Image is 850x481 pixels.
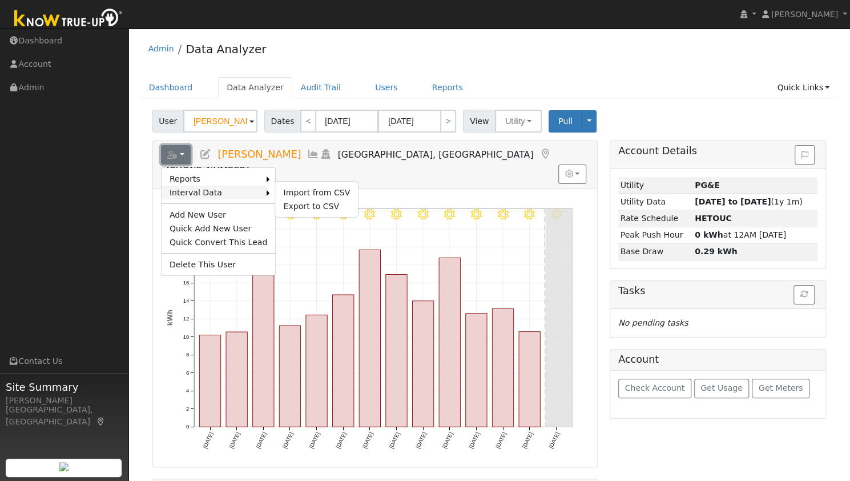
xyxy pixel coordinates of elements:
a: Quick Links [768,77,838,98]
strong: F [695,214,732,223]
a: Import from CSV [275,186,358,199]
span: Site Summary [6,379,122,395]
a: Interval Data [162,186,267,199]
button: Utility [495,110,542,133]
text: 0 [186,423,189,430]
a: Multi-Series Graph [307,149,320,160]
rect: onclick="" [359,250,380,427]
text: [DATE] [414,431,428,450]
a: Users [366,77,406,98]
a: Audit Trail [292,77,349,98]
text: [DATE] [468,431,481,450]
a: Quick Add New User [162,222,276,235]
i: 8/22 - Clear [391,209,402,220]
button: Refresh [793,285,815,304]
a: Reports [424,77,472,98]
td: Peak Push Hour [618,227,692,243]
text: 8 [186,351,189,358]
a: Map [96,417,106,426]
span: Get Meters [759,383,803,392]
text: [DATE] [388,431,401,450]
text: [DATE] [521,431,534,450]
strong: 0.29 kWh [695,247,738,256]
span: [PERSON_NAME] [217,149,301,160]
text: [DATE] [308,431,321,450]
i: 8/21 - Clear [364,209,375,220]
a: < [300,110,316,133]
a: Data Analyzer [218,77,292,98]
td: Base Draw [618,243,692,260]
td: at 12AM [DATE] [692,227,817,243]
text: 14 [183,298,189,304]
span: User [152,110,184,133]
rect: onclick="" [252,228,273,427]
a: Add New User [162,208,276,222]
i: No pending tasks [618,318,688,327]
text: 4 [186,387,190,394]
a: Login As (last Never) [320,149,332,160]
text: [DATE] [547,431,561,450]
rect: onclick="" [386,274,407,427]
button: Pull [549,110,582,133]
rect: onclick="" [306,315,327,427]
button: Get Meters [752,379,809,398]
i: 8/27 - Clear [524,209,535,220]
text: [DATE] [335,431,348,450]
strong: 0 kWh [695,230,723,239]
img: Know True-Up [9,6,128,32]
h5: Account Details [618,145,817,157]
a: Quick Convert This Lead [162,235,276,249]
i: 8/25 - Clear [471,209,482,220]
strong: ID: 17237365, authorized: 08/29/25 [695,181,720,190]
td: Rate Schedule [618,210,692,227]
button: Get Usage [694,379,750,398]
div: [GEOGRAPHIC_DATA], [GEOGRAPHIC_DATA] [6,404,122,428]
button: Check Account [618,379,691,398]
rect: onclick="" [492,308,513,427]
span: View [463,110,496,133]
i: 8/24 - Clear [444,209,455,220]
text: 2 [186,406,189,412]
text: [DATE] [202,431,215,450]
a: Export to CSV [275,199,358,213]
a: Data Analyzer [186,42,266,56]
a: Delete This User [162,258,276,271]
span: [PHONE_NUMBER] [167,165,249,176]
img: retrieve [59,462,69,471]
rect: onclick="" [332,295,353,427]
rect: onclick="" [226,332,247,427]
a: > [440,110,456,133]
i: 8/18 - MostlyClear [284,209,295,220]
input: Select a User [183,110,257,133]
text: [DATE] [281,431,295,450]
i: 8/26 - MostlyClear [498,209,509,220]
span: [PERSON_NAME] [771,10,838,19]
span: Dates [264,110,301,133]
a: Edit User (36443) [199,149,212,160]
text: 10 [183,334,189,340]
rect: onclick="" [199,335,220,427]
text: 6 [186,370,189,376]
a: Reports [162,172,267,186]
i: 8/19 - MostlyClear [311,209,322,220]
td: Utility [618,177,692,194]
text: 12 [183,315,189,322]
i: 8/20 - MostlyClear [338,209,349,220]
button: Issue History [795,145,815,165]
a: Dashboard [140,77,202,98]
span: Check Account [625,383,684,392]
rect: onclick="" [412,301,433,427]
a: Admin [148,44,174,53]
div: [PERSON_NAME] [6,395,122,407]
a: Map [539,149,551,160]
span: [GEOGRAPHIC_DATA], [GEOGRAPHIC_DATA] [338,149,534,160]
rect: onclick="" [519,332,540,427]
text: [DATE] [441,431,454,450]
span: Pull [558,117,573,126]
rect: onclick="" [279,326,300,427]
text: 16 [183,279,189,286]
text: [DATE] [228,431,241,450]
rect: onclick="" [466,314,487,427]
span: Get Usage [700,383,742,392]
text: kWh [166,310,174,326]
